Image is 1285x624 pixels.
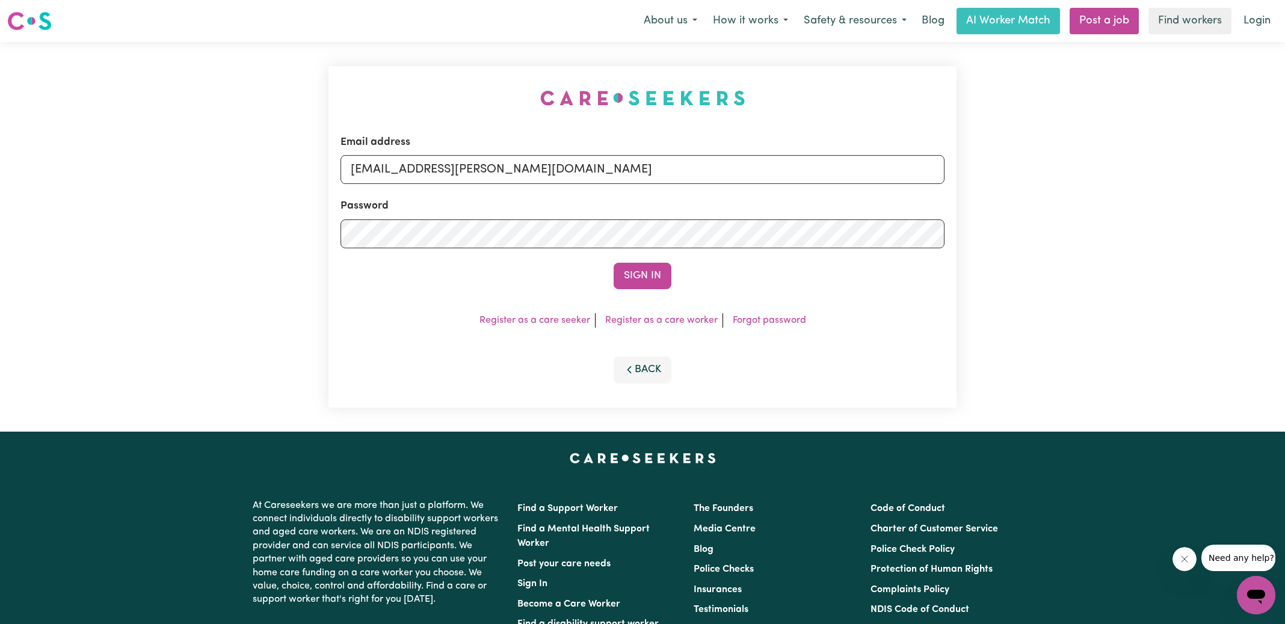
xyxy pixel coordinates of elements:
button: Sign In [614,263,671,289]
a: NDIS Code of Conduct [871,605,969,614]
button: How it works [705,8,796,34]
a: Protection of Human Rights [871,564,993,574]
a: Find a Mental Health Support Worker [517,524,650,548]
a: Login [1236,8,1278,34]
a: Careseekers home page [570,453,716,463]
a: Sign In [517,579,547,589]
a: Forgot password [733,316,806,325]
a: Find workers [1148,8,1231,34]
a: Careseekers logo [7,7,52,35]
input: Email address [341,155,944,184]
button: Back [614,356,671,383]
a: The Founders [694,504,753,513]
button: Safety & resources [796,8,914,34]
label: Password [341,198,389,214]
a: Media Centre [694,524,756,534]
a: Insurances [694,585,742,595]
a: Register as a care worker [605,316,718,325]
iframe: Button to launch messaging window [1237,576,1275,614]
p: At Careseekers we are more than just a platform. We connect individuals directly to disability su... [253,494,503,611]
iframe: Close message [1173,547,1197,571]
label: Email address [341,135,410,150]
a: Become a Care Worker [517,599,620,609]
a: Police Checks [694,564,754,574]
button: About us [636,8,705,34]
a: Blog [694,545,713,554]
a: Testimonials [694,605,748,614]
a: Find a Support Worker [517,504,618,513]
a: Complaints Policy [871,585,949,595]
a: Blog [914,8,952,34]
a: Police Check Policy [871,545,955,554]
a: AI Worker Match [957,8,1060,34]
a: Post a job [1070,8,1139,34]
a: Post your care needs [517,559,611,569]
a: Charter of Customer Service [871,524,998,534]
iframe: Message from company [1201,545,1275,571]
a: Register as a care seeker [479,316,590,325]
img: Careseekers logo [7,10,52,32]
a: Code of Conduct [871,504,945,513]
